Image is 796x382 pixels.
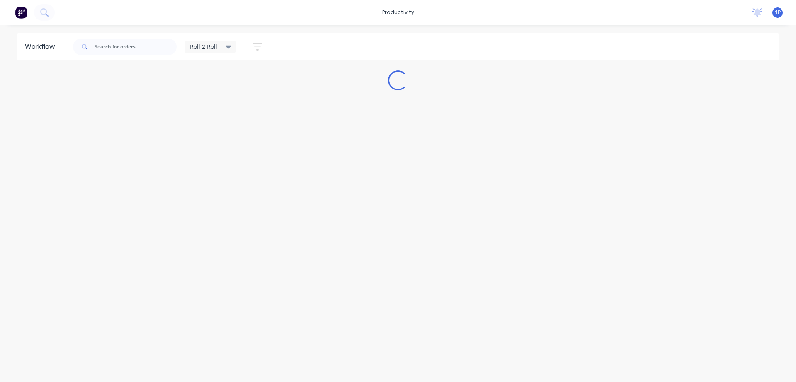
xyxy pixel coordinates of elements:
div: Workflow [25,42,59,52]
div: productivity [378,6,418,19]
span: 1P [775,9,781,16]
input: Search for orders... [95,39,177,55]
span: Roll 2 Roll [190,42,217,51]
img: Factory [15,6,27,19]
